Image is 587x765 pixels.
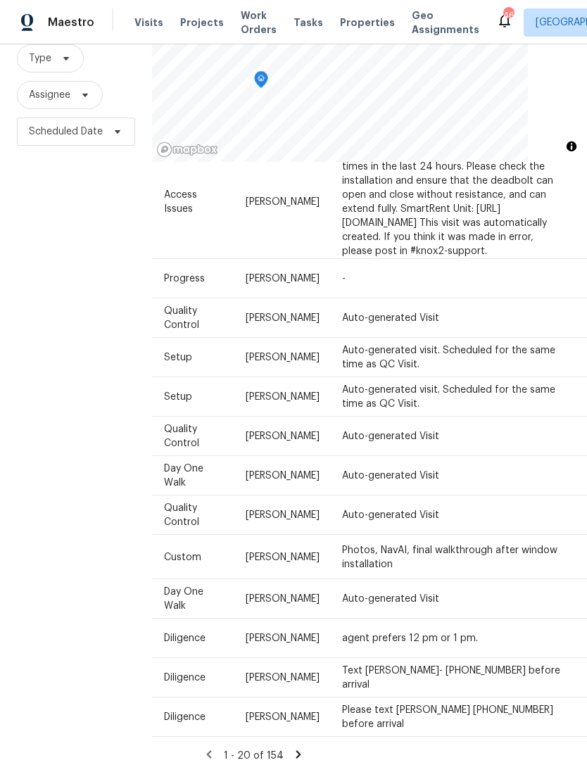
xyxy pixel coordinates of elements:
[164,503,199,527] span: Quality Control
[342,313,439,323] span: Auto-generated Visit
[29,88,70,102] span: Assignee
[164,464,203,488] span: Day One Walk
[503,8,513,23] div: 46
[342,385,555,409] span: Auto-generated visit. Scheduled for the same time as QC Visit.
[164,353,192,362] span: Setup
[567,139,576,154] span: Toggle attribution
[342,705,553,729] span: Please text [PERSON_NAME] [PHONE_NUMBER] before arrival
[342,666,560,690] span: Text [PERSON_NAME]- [PHONE_NUMBER] before arrival
[164,587,203,611] span: Day One Walk
[164,633,206,643] span: Diligence
[29,125,103,139] span: Scheduled Date
[246,431,320,441] span: [PERSON_NAME]
[342,471,439,481] span: Auto-generated Visit
[241,8,277,37] span: Work Orders
[156,141,218,158] a: Mapbox homepage
[342,274,346,284] span: -
[29,51,51,65] span: Type
[164,189,197,213] span: Access Issues
[342,594,439,604] span: Auto-generated Visit
[246,712,320,722] span: [PERSON_NAME]
[412,8,479,37] span: Geo Assignments
[246,510,320,520] span: [PERSON_NAME]
[342,633,478,643] span: agent prefers 12 pm or 1 pm.
[342,431,439,441] span: Auto-generated Visit
[246,392,320,402] span: [PERSON_NAME]
[342,545,557,569] span: Photos, NavAI, final walkthrough after window installation
[293,18,323,27] span: Tasks
[246,471,320,481] span: [PERSON_NAME]
[254,71,268,93] div: Map marker
[246,594,320,604] span: [PERSON_NAME]
[164,712,206,722] span: Diligence
[246,313,320,323] span: [PERSON_NAME]
[246,552,320,562] span: [PERSON_NAME]
[246,673,320,683] span: [PERSON_NAME]
[164,552,201,562] span: Custom
[563,138,580,155] button: Toggle attribution
[342,147,553,255] span: The lock has jammed while unlocking several times in the last 24 hours. Please check the installa...
[342,346,555,369] span: Auto-generated visit. Scheduled for the same time as QC Visit.
[134,15,163,30] span: Visits
[246,196,320,206] span: [PERSON_NAME]
[340,15,395,30] span: Properties
[164,274,205,284] span: Progress
[48,15,94,30] span: Maestro
[246,353,320,362] span: [PERSON_NAME]
[246,633,320,643] span: [PERSON_NAME]
[224,751,284,761] span: 1 - 20 of 154
[180,15,224,30] span: Projects
[164,673,206,683] span: Diligence
[164,306,199,330] span: Quality Control
[164,392,192,402] span: Setup
[246,274,320,284] span: [PERSON_NAME]
[164,424,199,448] span: Quality Control
[342,510,439,520] span: Auto-generated Visit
